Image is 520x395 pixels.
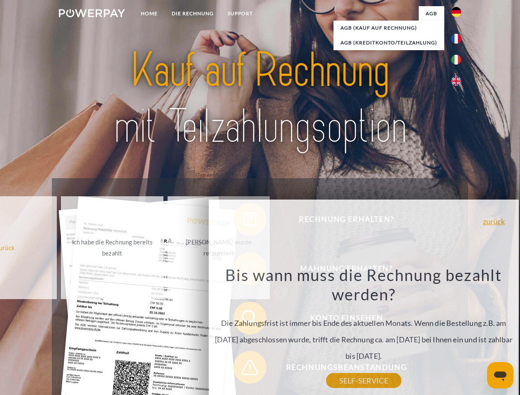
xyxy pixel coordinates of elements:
[134,6,165,21] a: Home
[59,9,125,17] img: logo-powerpay-white.svg
[451,76,461,86] img: en
[221,6,260,21] a: SUPPORT
[165,6,221,21] a: DIE RECHNUNG
[333,35,444,50] a: AGB (Kreditkonto/Teilzahlung)
[487,362,513,388] iframe: Schaltfläche zum Öffnen des Messaging-Fensters
[451,34,461,44] img: fr
[213,265,514,304] h3: Bis wann muss die Rechnung bezahlt werden?
[333,21,444,35] a: AGB (Kauf auf Rechnung)
[419,6,444,21] a: agb
[326,373,401,388] a: SELF-SERVICE
[66,237,159,259] div: Ich habe die Rechnung bereits bezahlt
[451,7,461,17] img: de
[213,265,514,381] div: Die Zahlungsfrist ist immer bis Ende des aktuellen Monats. Wenn die Bestellung z.B. am [DATE] abg...
[451,55,461,65] img: it
[79,39,441,158] img: title-powerpay_de.svg
[483,218,505,225] a: zurück
[173,237,265,259] div: [PERSON_NAME] wurde retourniert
